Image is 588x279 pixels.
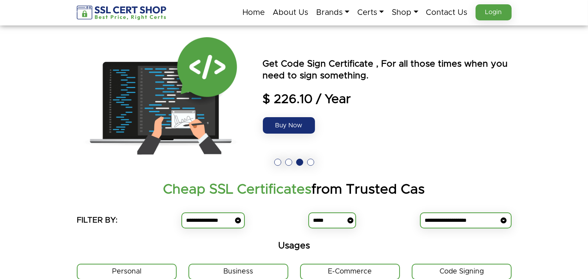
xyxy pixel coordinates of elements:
a: Brands [316,4,349,21]
a: Shop [392,4,418,21]
a: Home [242,4,265,21]
img: Code Signing Certificate [77,37,245,155]
p: Get Code Sign Certificate , For all those times when you need to sign something. [263,58,512,82]
strong: Cheap SSL Certificates [163,183,312,196]
img: sslcertshop-logo [77,5,167,20]
a: Certs [357,4,384,21]
a: Buy Now [263,117,315,134]
h5: FILTER BY: [77,214,118,226]
a: Contact Us [426,4,468,21]
a: About Us [273,4,308,21]
span: $ 226.10 / Year [263,92,512,107]
h5: Usages [77,240,512,252]
a: Login [476,4,512,20]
